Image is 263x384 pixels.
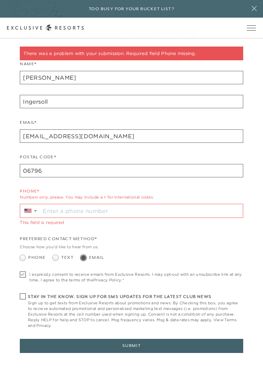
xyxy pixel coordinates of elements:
[20,164,243,177] input: Postal Code
[28,300,243,328] span: Sign up to get texts from Exclusive Resorts about promotions and news. By Checking this box, you ...
[29,272,243,283] span: I expressly consent to receive emails from Exclusive Resorts. I may opt-out with an unsubscribe l...
[20,188,243,195] div: Phone*
[61,254,74,261] span: Text
[89,6,174,12] h6: Too busy for your bucket list?
[20,194,243,200] div: Numbers only, please. You may include a + for international codes.
[33,209,38,213] span: ▼
[20,220,64,225] p: This field is required
[23,50,196,57] li: There was a problem with your submission. Required field Phone missing.
[20,154,56,164] label: Postal Code*
[20,129,243,143] input: name@example.com
[20,236,97,246] legend: Preferred Contact Method*
[20,71,243,84] input: First
[20,61,36,71] label: Name*
[20,95,243,108] input: Last
[93,278,121,282] a: Privacy Policy
[40,204,242,218] input: Enter a phone number
[20,244,243,250] div: Choose how you'd like to hear from us:
[28,254,46,261] span: Phone
[20,339,243,353] button: Submit
[230,352,263,384] iframe: Qualified Messenger
[28,293,243,300] h6: Stay in the know. Sign up for sms updates for the latest club news
[89,254,104,261] span: Email
[20,119,36,129] label: Email*
[247,25,256,30] button: Open navigation
[20,204,40,218] div: Country Code Selector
